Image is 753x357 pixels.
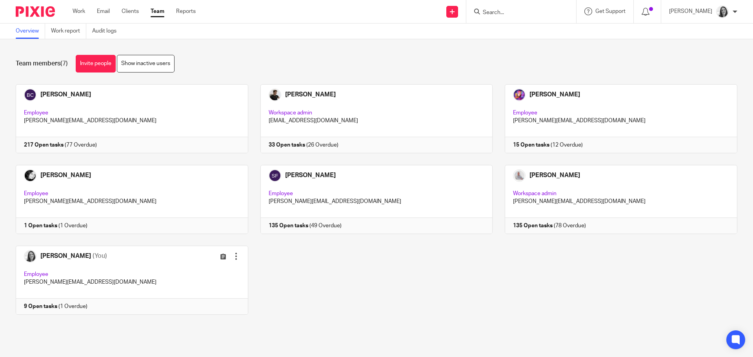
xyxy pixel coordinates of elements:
[176,7,196,15] a: Reports
[92,24,122,39] a: Audit logs
[76,55,116,72] a: Invite people
[97,7,110,15] a: Email
[122,7,139,15] a: Clients
[716,5,729,18] img: Sonia%20Thumb.jpeg
[73,7,85,15] a: Work
[117,55,175,72] a: Show inactive users
[669,7,712,15] p: [PERSON_NAME]
[16,24,45,39] a: Overview
[16,6,55,17] img: Pixie
[151,7,164,15] a: Team
[595,9,626,14] span: Get Support
[482,9,553,16] input: Search
[16,60,68,68] h1: Team members
[51,24,86,39] a: Work report
[60,60,68,67] span: (7)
